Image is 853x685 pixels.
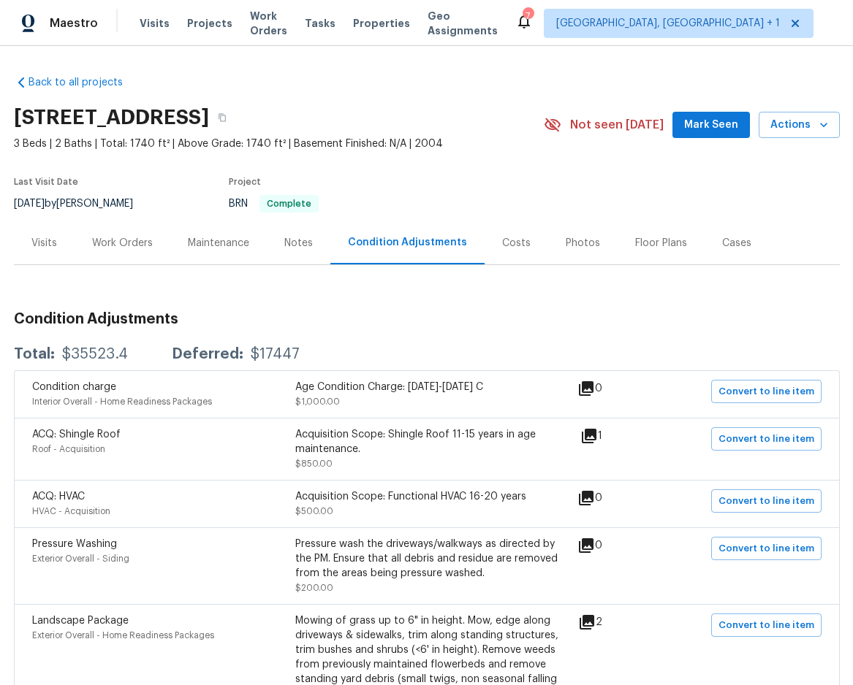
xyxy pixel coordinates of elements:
button: Mark Seen [672,112,750,139]
div: Deferred: [172,347,243,361]
span: Actions [770,116,828,134]
span: Projects [187,16,232,31]
span: Properties [353,16,410,31]
span: Project [229,177,261,186]
a: Back to all projects [14,75,154,90]
span: Exterior Overall - Siding [32,554,129,563]
button: Convert to line item [711,489,822,513]
span: $850.00 [295,459,333,468]
div: Condition Adjustments [348,235,467,250]
button: Actions [759,112,840,139]
span: Not seen [DATE] [570,118,664,132]
span: Complete [261,199,317,208]
div: $35523.4 [62,347,128,361]
span: [GEOGRAPHIC_DATA], [GEOGRAPHIC_DATA] + 1 [556,16,780,31]
span: Tasks [305,18,335,28]
span: Visits [140,16,170,31]
div: Acquisition Scope: Functional HVAC 16-20 years [295,489,558,504]
span: BRN [229,199,319,209]
span: Landscape Package [32,616,129,626]
span: Pressure Washing [32,539,117,549]
span: Last Visit Date [14,177,78,186]
div: Notes [284,236,313,250]
span: [DATE] [14,199,45,209]
span: Convert to line item [719,617,814,634]
div: 7 [523,9,533,23]
h2: [STREET_ADDRESS] [14,110,209,125]
span: Convert to line item [719,431,814,448]
span: ACQ: Shingle Roof [32,429,121,440]
div: by [PERSON_NAME] [14,195,151,213]
div: 0 [577,489,649,507]
div: Costs [502,236,531,250]
button: Convert to line item [711,427,822,451]
span: Roof - Acquisition [32,445,105,454]
div: Age Condition Charge: [DATE]-[DATE] C [295,380,558,394]
span: HVAC - Acquisition [32,507,110,516]
button: Convert to line item [711,380,822,403]
h3: Condition Adjustments [14,312,840,326]
span: Maestro [50,16,98,31]
span: Mark Seen [684,116,738,134]
div: Visits [31,236,57,250]
span: $1,000.00 [295,397,340,406]
div: Photos [566,236,600,250]
div: $17447 [251,347,300,361]
span: $500.00 [295,507,333,516]
div: 0 [577,537,649,554]
span: Work Orders [250,9,287,38]
div: Maintenance [188,236,249,250]
div: Work Orders [92,236,153,250]
div: 0 [577,380,649,397]
span: Exterior Overall - Home Readiness Packages [32,631,214,640]
div: Pressure wash the driveways/walkways as directed by the PM. Ensure that all debris and residue ar... [295,537,558,581]
button: Convert to line item [711,537,822,560]
span: ACQ: HVAC [32,491,85,502]
button: Copy Address [209,104,235,131]
span: $200.00 [295,583,333,592]
div: 1 [580,427,649,445]
button: Convert to line item [711,613,822,637]
span: Convert to line item [719,540,814,557]
span: Condition charge [32,382,116,392]
div: Total: [14,347,55,361]
div: 2 [578,613,649,631]
div: Acquisition Scope: Shingle Roof 11-15 years in age maintenance. [295,427,558,456]
span: Convert to line item [719,383,814,400]
div: Floor Plans [635,236,687,250]
span: Interior Overall - Home Readiness Packages [32,397,212,406]
span: Geo Assignments [428,9,498,38]
span: 3 Beds | 2 Baths | Total: 1740 ft² | Above Grade: 1740 ft² | Basement Finished: N/A | 2004 [14,137,544,151]
span: Convert to line item [719,493,814,510]
div: Cases [722,236,751,250]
